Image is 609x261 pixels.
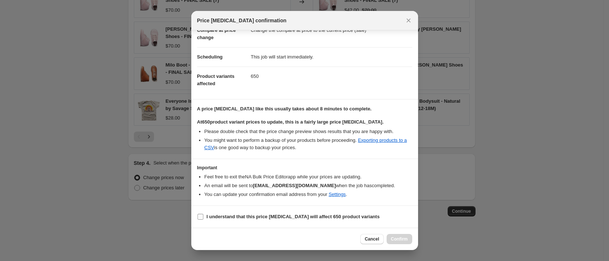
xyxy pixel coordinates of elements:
a: Settings [328,192,346,197]
span: Cancel [365,236,379,242]
b: I understand that this price [MEDICAL_DATA] will affect 650 product variants [207,214,380,219]
li: You can update your confirmation email address from your . [204,191,412,198]
b: At 650 product variant prices to update, this is a fairly large price [MEDICAL_DATA]. [197,119,384,125]
span: Scheduling [197,54,223,60]
li: You might want to perform a backup of your products before proceeding. is one good way to backup ... [204,137,412,151]
span: Product variants affected [197,73,235,86]
b: A price [MEDICAL_DATA] like this usually takes about 8 minutes to complete. [197,106,372,111]
li: Feel free to exit the NA Bulk Price Editor app while your prices are updating. [204,173,412,181]
h3: Important [197,165,412,171]
li: An email will be sent to when the job has completed . [204,182,412,189]
span: Price [MEDICAL_DATA] confirmation [197,17,287,24]
dd: 650 [251,67,412,86]
button: Cancel [360,234,383,244]
dd: This job will start immediately. [251,47,412,67]
dd: Change the compare at price to the current price (sale) [251,20,412,40]
li: Please double check that the price change preview shows results that you are happy with. [204,128,412,135]
button: Close [403,15,414,26]
b: [EMAIL_ADDRESS][DOMAIN_NAME] [253,183,336,188]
